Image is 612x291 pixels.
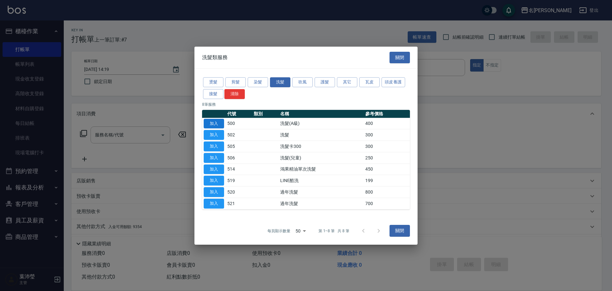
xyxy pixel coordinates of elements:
[248,77,268,87] button: 染髮
[202,54,228,61] span: 洗髮類服務
[226,152,252,164] td: 506
[382,77,405,87] button: 頭皮養護
[279,152,364,164] td: 洗髮(兒童)
[226,175,252,187] td: 519
[226,118,252,129] td: 500
[318,228,349,234] p: 第 1–8 筆 共 8 筆
[224,89,245,99] button: 清除
[364,164,410,175] td: 450
[204,176,224,186] button: 加入
[226,198,252,209] td: 521
[252,110,279,118] th: 類別
[279,175,364,187] td: LINE酷洗
[315,77,335,87] button: 護髮
[204,130,224,140] button: 加入
[279,110,364,118] th: 名稱
[225,77,246,87] button: 剪髮
[364,118,410,129] td: 400
[204,187,224,197] button: 加入
[204,142,224,151] button: 加入
[204,199,224,209] button: 加入
[279,164,364,175] td: 鴻果精油單次洗髮
[364,141,410,152] td: 300
[390,51,410,63] button: 關閉
[292,77,313,87] button: 吹風
[279,198,364,209] td: 過年洗髮
[364,152,410,164] td: 250
[364,198,410,209] td: 700
[279,186,364,198] td: 過年洗髮
[226,164,252,175] td: 514
[337,77,357,87] button: 其它
[202,101,410,107] p: 8 筆服務
[279,118,364,129] td: 洗髮(A級)
[226,186,252,198] td: 520
[203,77,223,87] button: 燙髮
[204,164,224,174] button: 加入
[364,186,410,198] td: 800
[226,110,252,118] th: 代號
[267,228,290,234] p: 每頁顯示數量
[226,141,252,152] td: 505
[364,110,410,118] th: 參考價格
[364,129,410,141] td: 300
[279,129,364,141] td: 洗髮
[204,153,224,163] button: 加入
[203,89,223,99] button: 接髮
[364,175,410,187] td: 199
[359,77,380,87] button: 瓦皮
[226,129,252,141] td: 502
[204,119,224,128] button: 加入
[270,77,290,87] button: 洗髮
[390,225,410,237] button: 關閉
[279,141,364,152] td: 洗髮卡300
[293,222,308,239] div: 50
